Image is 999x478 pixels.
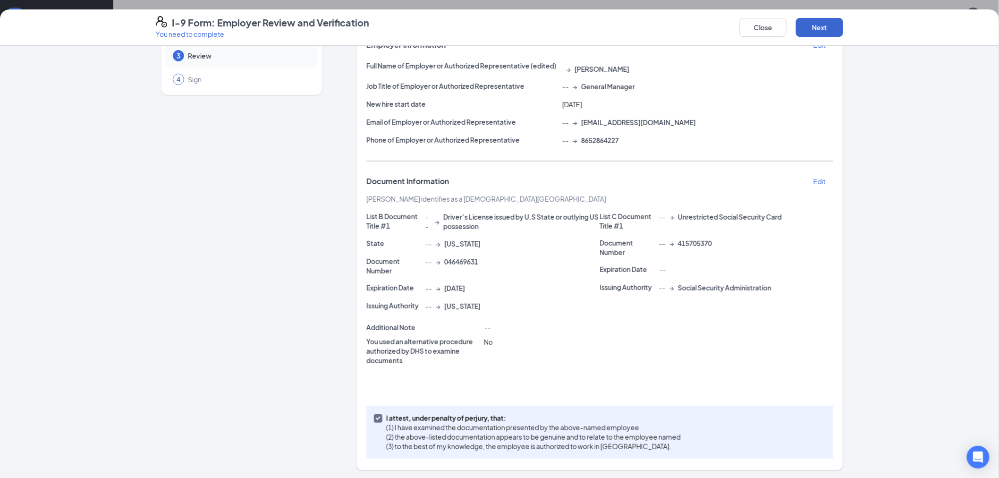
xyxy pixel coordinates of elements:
p: Issuing Authority [366,301,422,310]
span: -- [425,212,431,231]
p: Document Number [366,256,422,275]
span: 8652864227 [581,136,619,145]
p: Expiration Date [600,265,655,274]
span: 3 [177,51,180,60]
p: Additional Note [366,323,480,332]
span: → [566,64,571,74]
span: No [484,338,493,346]
h4: I-9 Form: Employer Review and Verification [172,16,369,29]
button: Next [796,18,843,37]
span: Unrestricted Social Security Card [678,212,782,222]
p: You need to complete [156,29,369,39]
span: 4 [177,75,180,84]
span: -- [425,283,432,293]
span: -- [562,82,569,91]
p: Full Name of Employer or Authorized Representative (edited) [366,61,559,70]
span: → [436,283,440,293]
p: Phone of Employer or Authorized Representative [366,135,559,145]
span: Review [188,51,309,60]
span: → [669,239,674,248]
div: Open Intercom Messenger [967,446,990,469]
span: → [435,217,440,226]
button: Close [739,18,787,37]
span: -- [425,257,432,266]
span: -- [659,212,666,222]
svg: FormI9EVerifyIcon [156,16,167,27]
span: → [436,301,440,311]
p: Issuing Authority [600,282,655,292]
p: Expiration Date [366,283,422,292]
p: (1) I have examined the documentation presented by the above-named employee [386,423,681,432]
span: [PERSON_NAME] identifies as a [DEMOGRAPHIC_DATA][GEOGRAPHIC_DATA] [366,195,606,203]
span: -- [562,136,569,145]
p: (2) the above-listed documentation appears to be genuine and to relate to the employee named [386,432,681,442]
span: [EMAIL_ADDRESS][DOMAIN_NAME] [581,118,696,127]
p: I attest, under penalty of perjury, that: [386,413,681,423]
span: General Manager [581,82,635,91]
span: → [669,283,674,292]
span: → [436,239,440,248]
p: You used an alternative procedure authorized by DHS to examine documents [366,337,480,365]
p: Document Number [600,238,655,257]
span: [PERSON_NAME] [575,64,629,74]
p: List C Document Title #1 [600,212,655,230]
span: Sign [188,75,309,84]
span: → [669,212,674,222]
span: → [573,136,577,145]
span: → [573,82,577,91]
span: Driver’s License issued by U.S State or outlying US possession [443,212,600,231]
span: -- [425,239,432,248]
span: [DATE] [444,283,465,293]
span: -- [562,118,569,127]
span: Social Security Administration [678,283,771,292]
p: State [366,239,422,248]
span: → [573,118,577,127]
span: 415705370 [678,239,712,248]
span: [US_STATE] [444,239,481,248]
p: New hire start date [366,99,559,109]
span: [DATE] [562,100,582,109]
span: Document Information [366,177,449,186]
span: -- [484,324,491,332]
span: [US_STATE] [444,301,481,311]
p: Job Title of Employer or Authorized Representative [366,81,559,91]
p: Edit [813,177,826,186]
span: → [436,257,440,266]
p: Email of Employer or Authorized Representative [366,117,559,127]
span: 046469631 [444,257,478,266]
span: -- [659,265,666,274]
p: (3) to the best of my knowledge, the employee is authorized to work in [GEOGRAPHIC_DATA]. [386,442,681,451]
span: -- [659,283,666,292]
p: List B Document Title #1 [366,212,422,230]
span: -- [425,301,432,311]
span: -- [659,239,666,248]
